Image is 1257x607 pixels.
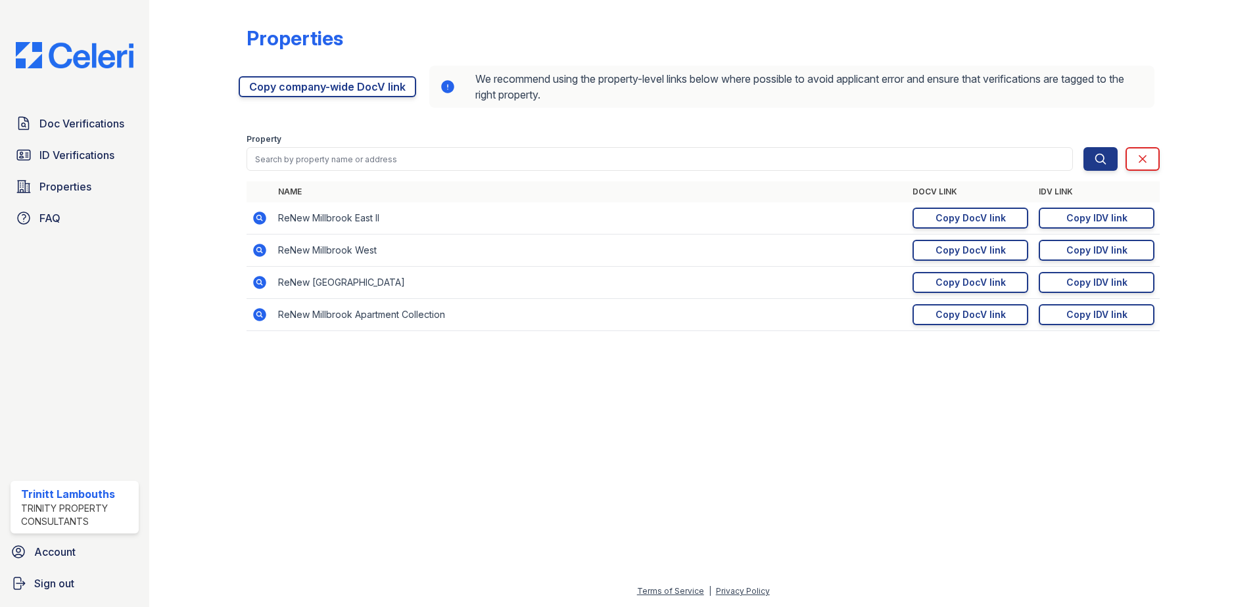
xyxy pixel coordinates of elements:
td: ReNew [GEOGRAPHIC_DATA] [273,267,907,299]
div: Trinitt Lambouths [21,486,133,502]
th: Name [273,181,907,202]
div: Trinity Property Consultants [21,502,133,528]
td: ReNew Millbrook Apartment Collection [273,299,907,331]
span: Properties [39,179,91,194]
a: Account [5,539,144,565]
div: We recommend using the property-level links below where possible to avoid applicant error and ens... [429,66,1154,108]
a: ID Verifications [11,142,139,168]
div: Copy IDV link [1066,244,1127,257]
a: Copy IDV link [1039,272,1154,293]
a: Privacy Policy [716,586,770,596]
div: Copy DocV link [936,244,1006,257]
div: Copy DocV link [936,212,1006,225]
a: Sign out [5,570,144,596]
a: Copy company-wide DocV link [239,76,416,97]
div: Copy IDV link [1066,308,1127,321]
span: Sign out [34,575,74,591]
a: Doc Verifications [11,110,139,137]
span: Account [34,544,76,560]
a: Copy DocV link [913,240,1028,261]
div: Copy IDV link [1066,212,1127,225]
a: Copy IDV link [1039,240,1154,261]
div: Properties [247,26,343,50]
label: Property [247,134,281,145]
td: ReNew Millbrook West [273,235,907,267]
a: Copy DocV link [913,208,1028,229]
div: Copy DocV link [936,276,1006,289]
span: Doc Verifications [39,116,124,131]
a: Terms of Service [637,586,704,596]
div: Copy DocV link [936,308,1006,321]
a: Copy DocV link [913,272,1028,293]
div: Copy IDV link [1066,276,1127,289]
a: Copy IDV link [1039,208,1154,229]
span: FAQ [39,210,60,226]
a: Copy IDV link [1039,304,1154,325]
th: IDV Link [1033,181,1160,202]
a: Properties [11,173,139,200]
span: ID Verifications [39,147,114,163]
th: DocV Link [907,181,1033,202]
div: | [709,586,711,596]
a: Copy DocV link [913,304,1028,325]
img: CE_Logo_Blue-a8612792a0a2168367f1c8372b55b34899dd931a85d93a1a3d3e32e68fde9ad4.png [5,42,144,68]
a: FAQ [11,205,139,231]
td: ReNew Millbrook East II [273,202,907,235]
input: Search by property name or address [247,147,1073,171]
